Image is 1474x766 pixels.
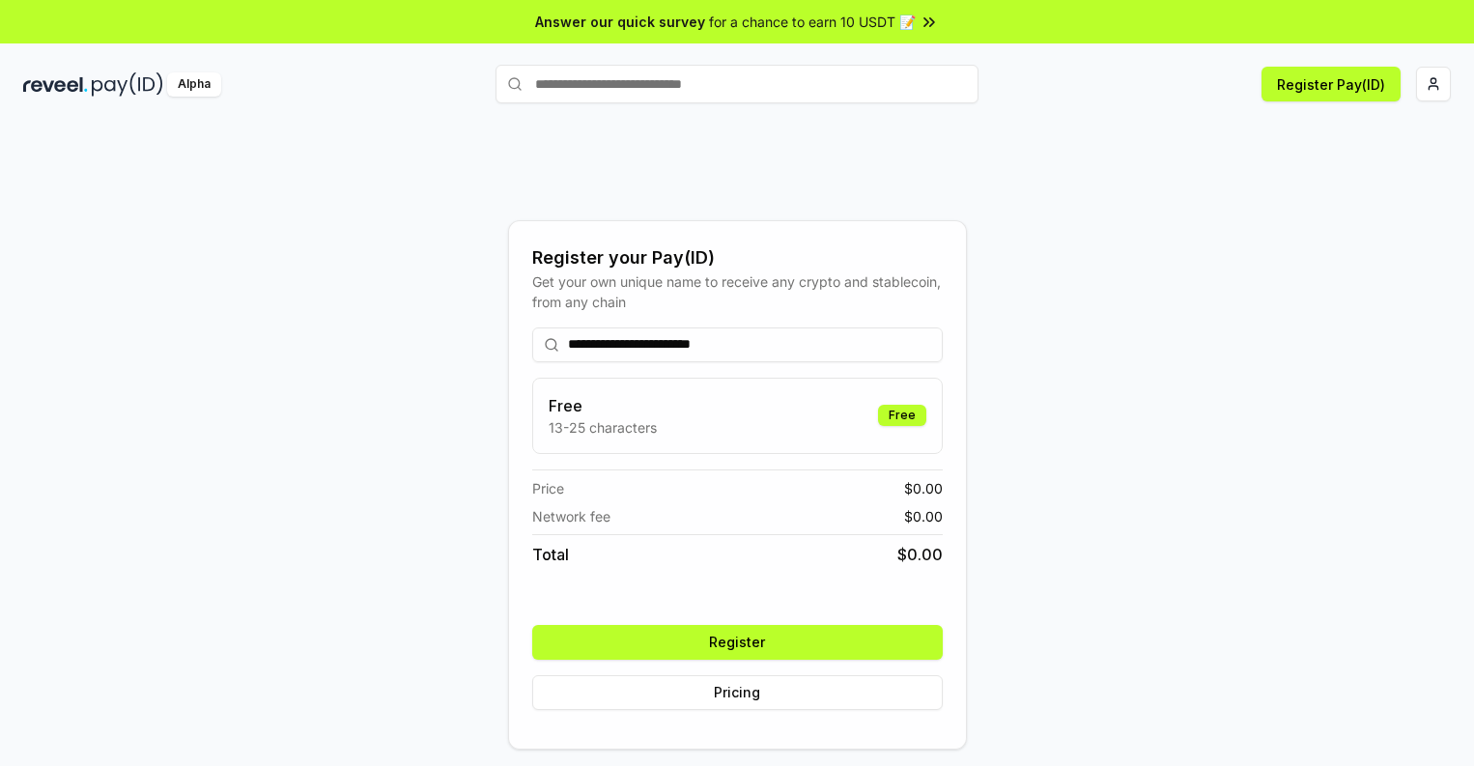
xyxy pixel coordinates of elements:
[532,478,564,498] span: Price
[904,478,943,498] span: $ 0.00
[897,543,943,566] span: $ 0.00
[709,12,916,32] span: for a chance to earn 10 USDT 📝
[167,72,221,97] div: Alpha
[532,675,943,710] button: Pricing
[532,543,569,566] span: Total
[532,506,610,526] span: Network fee
[878,405,926,426] div: Free
[549,417,657,438] p: 13-25 characters
[92,72,163,97] img: pay_id
[23,72,88,97] img: reveel_dark
[532,244,943,271] div: Register your Pay(ID)
[532,625,943,660] button: Register
[549,394,657,417] h3: Free
[904,506,943,526] span: $ 0.00
[1261,67,1401,101] button: Register Pay(ID)
[535,12,705,32] span: Answer our quick survey
[532,271,943,312] div: Get your own unique name to receive any crypto and stablecoin, from any chain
